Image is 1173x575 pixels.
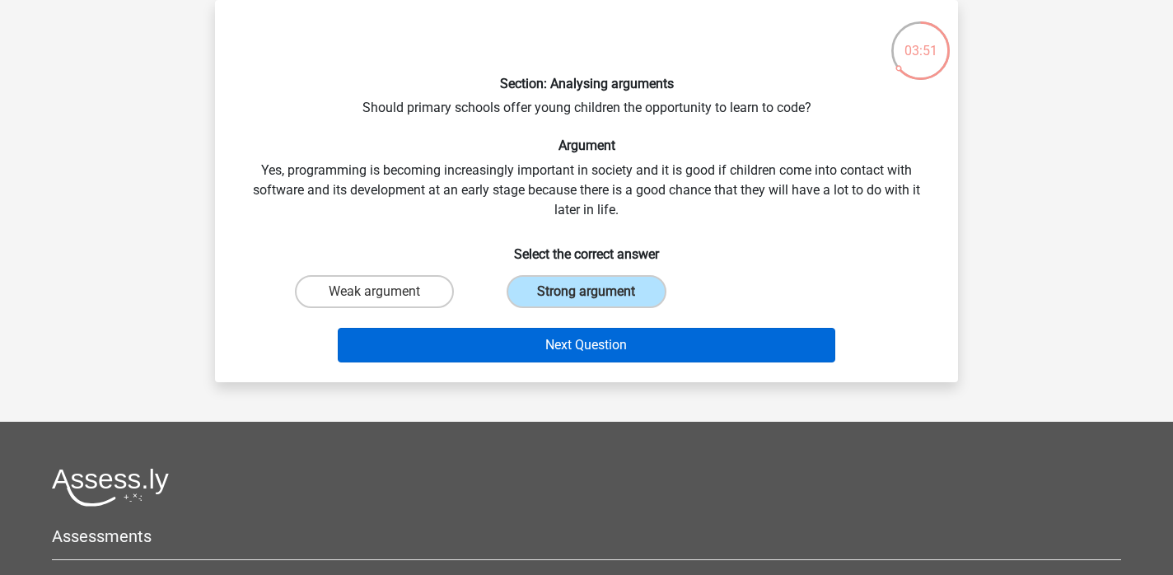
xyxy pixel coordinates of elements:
label: Weak argument [295,275,454,308]
img: Assessly logo [52,468,169,507]
h5: Assessments [52,526,1121,546]
div: Should primary schools offer young children the opportunity to learn to code? Yes, programming is... [222,13,951,369]
label: Strong argument [507,275,666,308]
h6: Argument [241,138,932,153]
h6: Section: Analysing arguments [241,76,932,91]
button: Next Question [338,328,836,362]
div: 03:51 [890,20,951,61]
h6: Select the correct answer [241,233,932,262]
